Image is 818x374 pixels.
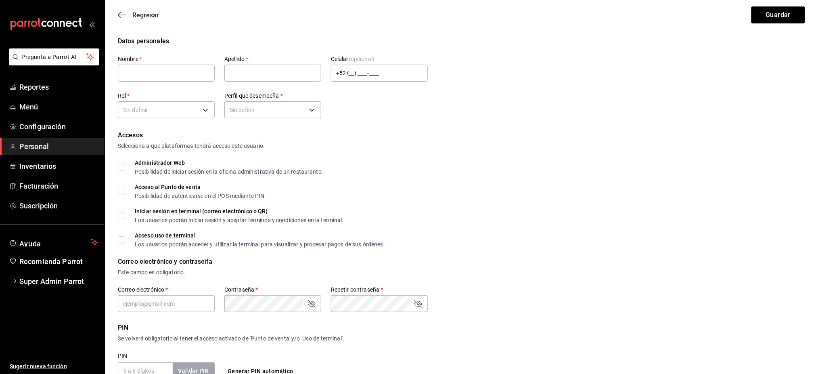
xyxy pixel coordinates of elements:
[224,101,321,118] div: Sin definir
[118,93,215,99] label: Rol
[349,56,374,63] span: (opcional)
[19,141,98,152] span: Personal
[118,287,215,293] label: Correo electrónico
[135,169,323,174] div: Posibilidad de iniciar sesión en la oficina administrativa de un restaurante.
[118,130,805,140] div: Accesos
[19,276,98,287] span: Super Admin Parrot
[135,233,385,238] div: Acceso uso de terminal
[19,181,98,191] span: Facturación
[89,21,95,27] button: open_drawer_menu
[6,59,99,67] a: Pregunta a Parrot AI
[118,295,215,312] input: ejemplo@gmail.com
[118,268,805,277] div: Este campo es obligatorio.
[22,53,87,61] span: Pregunta a Parrot AI
[118,334,805,343] div: Se volverá obligatorio al tener el acceso activado de 'Punto de venta' y/o 'Uso de terminal'.
[118,101,215,118] div: Sin definir
[19,237,88,247] span: Ayuda
[19,101,98,112] span: Menú
[413,299,423,309] button: passwordField
[9,48,99,65] button: Pregunta a Parrot AI
[19,200,98,211] span: Suscripción
[135,242,385,247] div: Los usuarios podrán acceder y utilizar la terminal para visualizar y procesar pagos de sus órdenes.
[118,323,805,333] div: PIN
[118,11,159,19] button: Regresar
[135,160,323,166] div: Administrador Web
[132,11,159,19] span: Regresar
[19,121,98,132] span: Configuración
[118,257,805,267] div: Correo electrónico y contraseña
[307,299,316,309] button: passwordField
[224,287,321,293] label: Contraseña
[751,6,805,23] button: Guardar
[224,57,321,62] label: Apellido
[118,142,805,150] div: Selecciona a que plataformas tendrá acceso este usuario.
[118,353,127,359] label: PIN
[331,287,428,293] label: Repetir contraseña
[135,184,266,190] div: Acceso al Punto de venta
[10,362,98,371] span: Sugerir nueva función
[135,208,344,214] div: Iniciar sesión en terminal (correo electrónico o QR)
[19,256,98,267] span: Recomienda Parrot
[19,161,98,172] span: Inventarios
[135,217,344,223] div: Los usuarios podrán iniciar sesión y aceptar términos y condiciones en la terminal.
[135,193,266,199] div: Posibilidad de autenticarse en el POS mediante PIN.
[19,82,98,92] span: Reportes
[118,36,805,46] div: Datos personales
[118,57,215,62] label: Nombre
[224,93,321,99] label: Perfil que desempeña
[331,57,428,62] label: Celular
